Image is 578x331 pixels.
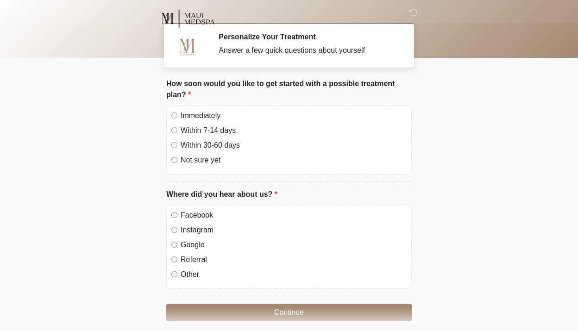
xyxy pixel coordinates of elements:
[181,239,407,250] label: Google
[181,210,407,221] label: Facebook
[171,157,177,163] input: Not sure yet
[171,142,177,148] input: Within 30-60 days
[181,140,407,151] label: Within 30-60 days
[181,125,407,136] label: Within 7-14 days
[181,254,407,265] label: Referral
[171,212,177,218] input: Facebook
[171,256,177,262] input: Referral
[171,227,177,233] input: Instagram
[171,242,177,248] input: Google
[219,45,398,56] div: Answer a few quick questions about yourself
[171,127,177,133] input: Within 7-14 days
[173,32,201,60] img: Agent Avatar
[171,112,177,119] input: Immediately
[166,78,412,100] label: How soon would you like to get started with a possible treatment plan?
[181,155,407,166] label: Not sure yet
[171,271,177,277] input: Other
[166,304,412,321] button: Continue
[181,269,407,280] label: Other
[157,7,219,30] img: Maui MedSpa Logo
[181,110,407,121] label: Immediately
[181,225,407,236] label: Instagram
[166,189,277,200] label: Where did you hear about us?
